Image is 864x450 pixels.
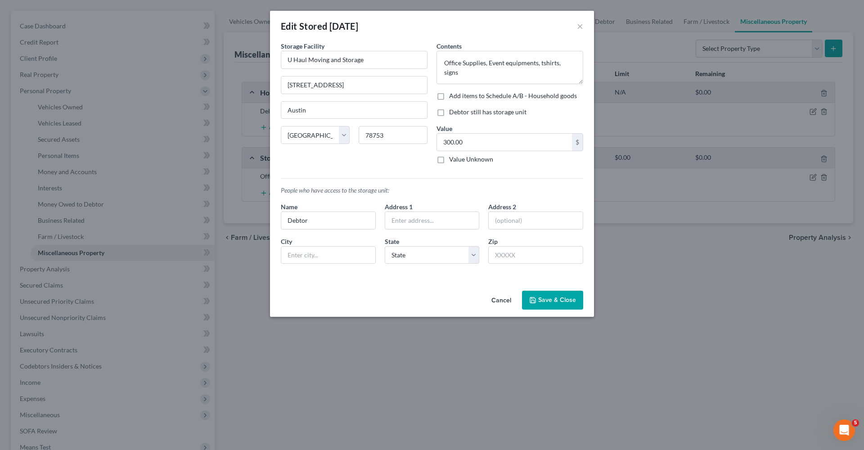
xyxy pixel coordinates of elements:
[833,419,855,441] iframe: Intercom live chat
[449,108,526,117] label: Debtor still has storage unit
[489,212,583,229] input: (optional)
[484,292,518,310] button: Cancel
[281,20,358,32] div: Edit Stored [DATE]
[436,124,452,133] label: Value
[437,134,572,151] input: 0.00
[522,291,583,310] button: Save & Close
[281,212,375,229] input: Enter name...
[281,237,292,246] label: City
[281,41,324,51] label: Storage Facility
[449,155,493,164] label: Value Unknown
[281,186,583,195] p: People who have access to the storage unit:
[488,202,516,211] label: Address 2
[385,202,413,211] label: Address 1
[488,237,498,246] label: Zip
[577,21,583,31] button: ×
[281,51,427,68] input: Enter name...
[385,212,479,229] input: Enter address...
[281,76,427,94] input: Enter address...
[436,42,462,50] span: Contents
[488,246,583,264] input: XXXXX
[449,91,577,100] label: Add items to Schedule A/B - Household goods
[281,247,375,264] input: Enter city...
[572,134,583,151] div: $
[359,126,427,144] input: Enter zip...
[385,237,399,246] label: State
[281,102,427,119] input: Enter city...
[281,202,297,211] label: Name
[852,419,859,427] span: 5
